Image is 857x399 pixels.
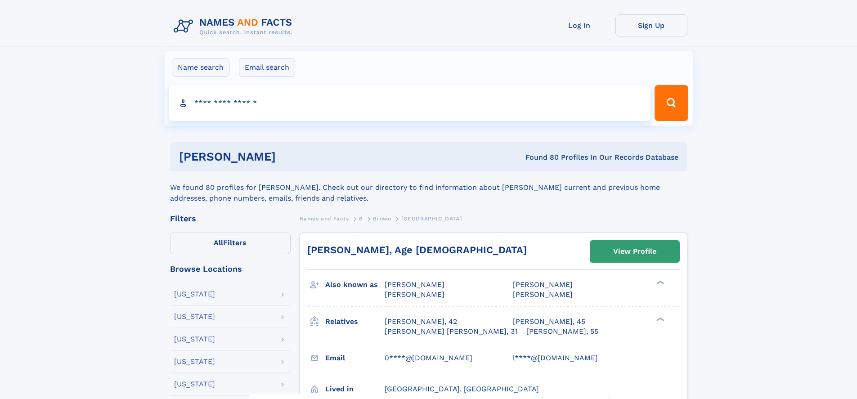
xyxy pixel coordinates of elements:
[170,171,687,204] div: We found 80 profiles for [PERSON_NAME]. Check out our directory to find information about [PERSON...
[170,233,291,254] label: Filters
[325,314,385,329] h3: Relatives
[179,151,401,162] h1: [PERSON_NAME]
[526,327,598,336] a: [PERSON_NAME], 55
[359,215,363,222] span: B
[170,265,291,273] div: Browse Locations
[615,14,687,36] a: Sign Up
[385,327,517,336] a: [PERSON_NAME] [PERSON_NAME], 31
[385,317,457,327] a: [PERSON_NAME], 42
[174,358,215,365] div: [US_STATE]
[325,277,385,292] h3: Also known as
[654,316,665,322] div: ❯
[373,215,391,222] span: Brown
[513,280,573,289] span: [PERSON_NAME]
[174,291,215,298] div: [US_STATE]
[401,215,462,222] span: [GEOGRAPHIC_DATA]
[325,350,385,366] h3: Email
[613,241,656,262] div: View Profile
[170,14,300,39] img: Logo Names and Facts
[385,385,539,393] span: [GEOGRAPHIC_DATA], [GEOGRAPHIC_DATA]
[172,58,229,77] label: Name search
[513,290,573,299] span: [PERSON_NAME]
[174,381,215,388] div: [US_STATE]
[174,313,215,320] div: [US_STATE]
[513,317,585,327] a: [PERSON_NAME], 45
[170,215,291,223] div: Filters
[174,336,215,343] div: [US_STATE]
[654,280,665,286] div: ❯
[400,152,678,162] div: Found 80 Profiles In Our Records Database
[214,238,223,247] span: All
[385,290,444,299] span: [PERSON_NAME]
[239,58,295,77] label: Email search
[655,85,688,121] button: Search Button
[169,85,651,121] input: search input
[543,14,615,36] a: Log In
[300,213,349,224] a: Names and Facts
[373,213,391,224] a: Brown
[325,381,385,397] h3: Lived in
[307,244,527,256] a: [PERSON_NAME], Age [DEMOGRAPHIC_DATA]
[590,241,679,262] a: View Profile
[385,280,444,289] span: [PERSON_NAME]
[359,213,363,224] a: B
